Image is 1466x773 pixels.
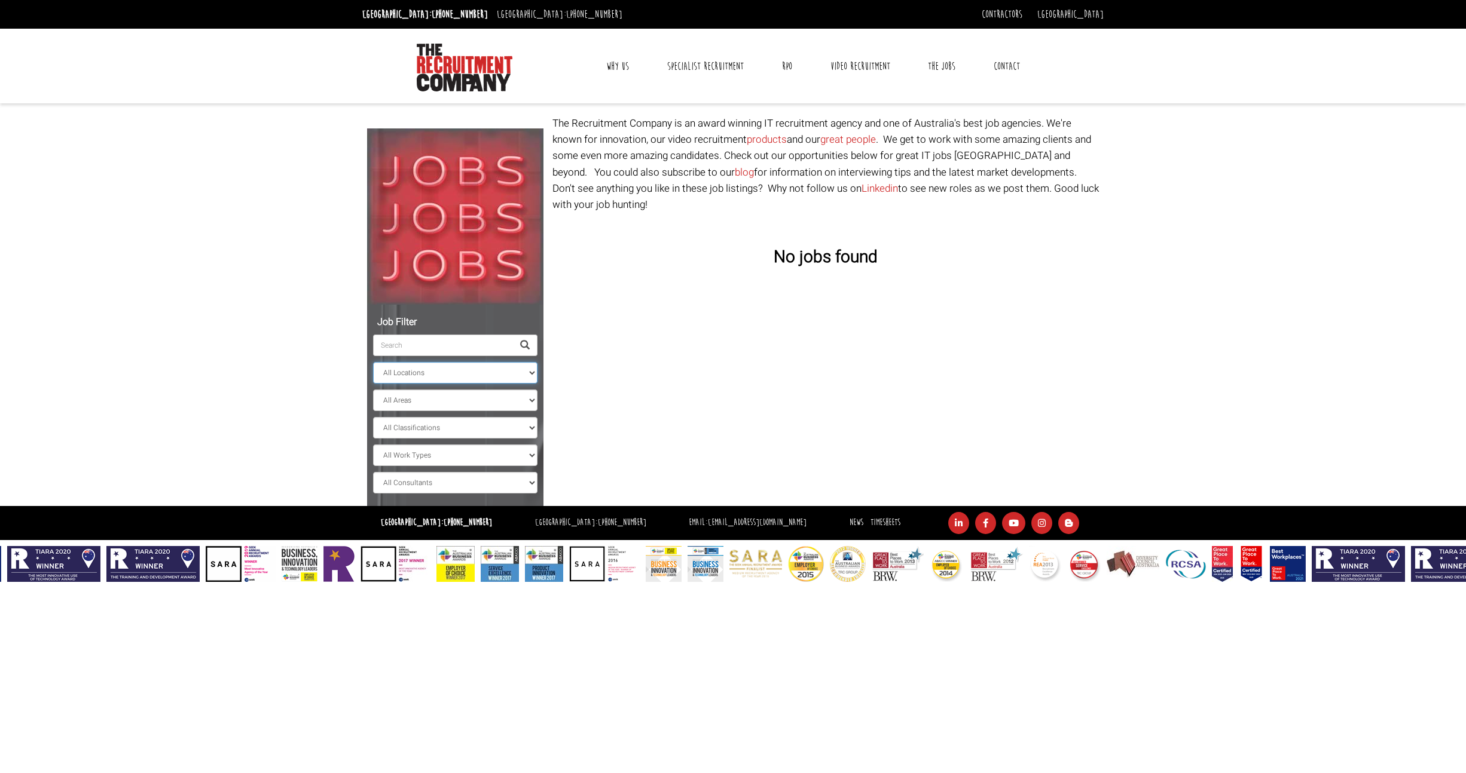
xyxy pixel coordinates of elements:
[735,165,754,180] a: blog
[494,5,625,24] li: [GEOGRAPHIC_DATA]:
[985,51,1029,81] a: Contact
[566,8,622,21] a: [PHONE_NUMBER]
[982,8,1022,21] a: Contractors
[658,51,753,81] a: Specialist Recruitment
[373,335,513,356] input: Search
[850,517,863,528] a: News
[686,514,810,532] li: Email:
[747,132,787,147] a: products
[552,249,1099,267] h3: No jobs found
[417,44,512,91] img: The Recruitment Company
[359,5,491,24] li: [GEOGRAPHIC_DATA]:
[871,517,900,528] a: Timesheets
[821,51,899,81] a: Video Recruitment
[598,517,646,528] a: [PHONE_NUMBER]
[820,132,876,147] a: great people
[381,517,492,528] strong: [GEOGRAPHIC_DATA]:
[773,51,801,81] a: RPO
[444,517,492,528] a: [PHONE_NUMBER]
[373,317,537,328] h5: Job Filter
[432,8,488,21] a: [PHONE_NUMBER]
[532,514,649,532] li: [GEOGRAPHIC_DATA]:
[367,128,543,305] img: Jobs, Jobs, Jobs
[597,51,638,81] a: Why Us
[552,115,1099,213] p: The Recruitment Company is an award winning IT recruitment agency and one of Australia's best job...
[862,181,898,196] a: Linkedin
[1037,8,1104,21] a: [GEOGRAPHIC_DATA]
[919,51,964,81] a: The Jobs
[708,517,807,528] a: [EMAIL_ADDRESS][DOMAIN_NAME]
